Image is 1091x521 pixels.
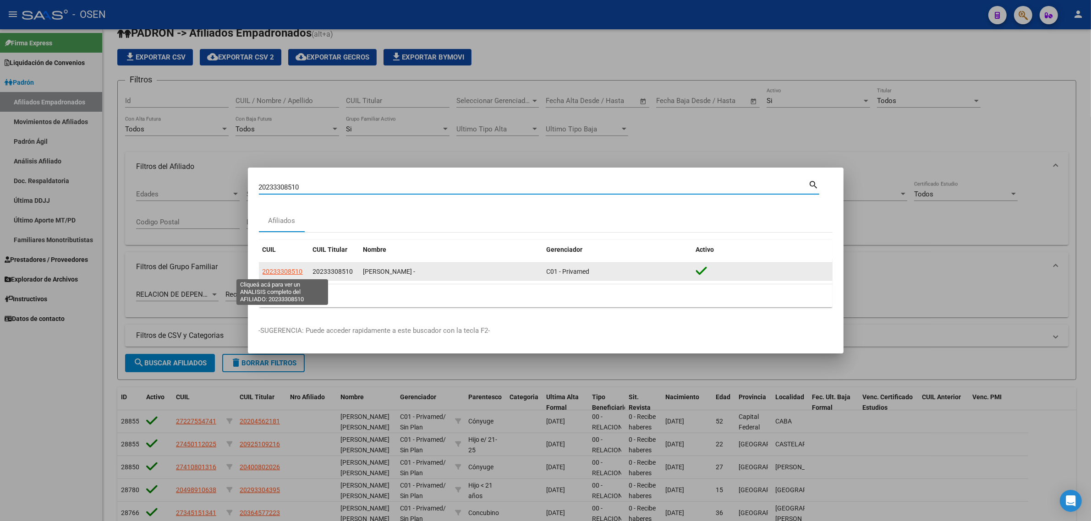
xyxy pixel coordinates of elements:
datatable-header-cell: Activo [692,240,833,260]
div: Afiliados [268,216,295,226]
p: -SUGERENCIA: Puede acceder rapidamente a este buscador con la tecla F2- [259,326,833,336]
span: Nombre [363,246,387,253]
span: 20233308510 [313,268,353,275]
span: CUIL Titular [313,246,348,253]
mat-icon: search [809,179,819,190]
span: Gerenciador [547,246,583,253]
div: [PERSON_NAME] - [363,266,539,277]
datatable-header-cell: Nombre [360,240,543,260]
div: Open Intercom Messenger [1060,490,1082,512]
span: C01 - Privamed [547,268,590,275]
span: CUIL [263,246,276,253]
datatable-header-cell: Gerenciador [543,240,692,260]
div: 1 total [259,284,833,307]
datatable-header-cell: CUIL Titular [309,240,360,260]
span: 20233308510 [263,268,303,275]
datatable-header-cell: CUIL [259,240,309,260]
span: Activo [696,246,714,253]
